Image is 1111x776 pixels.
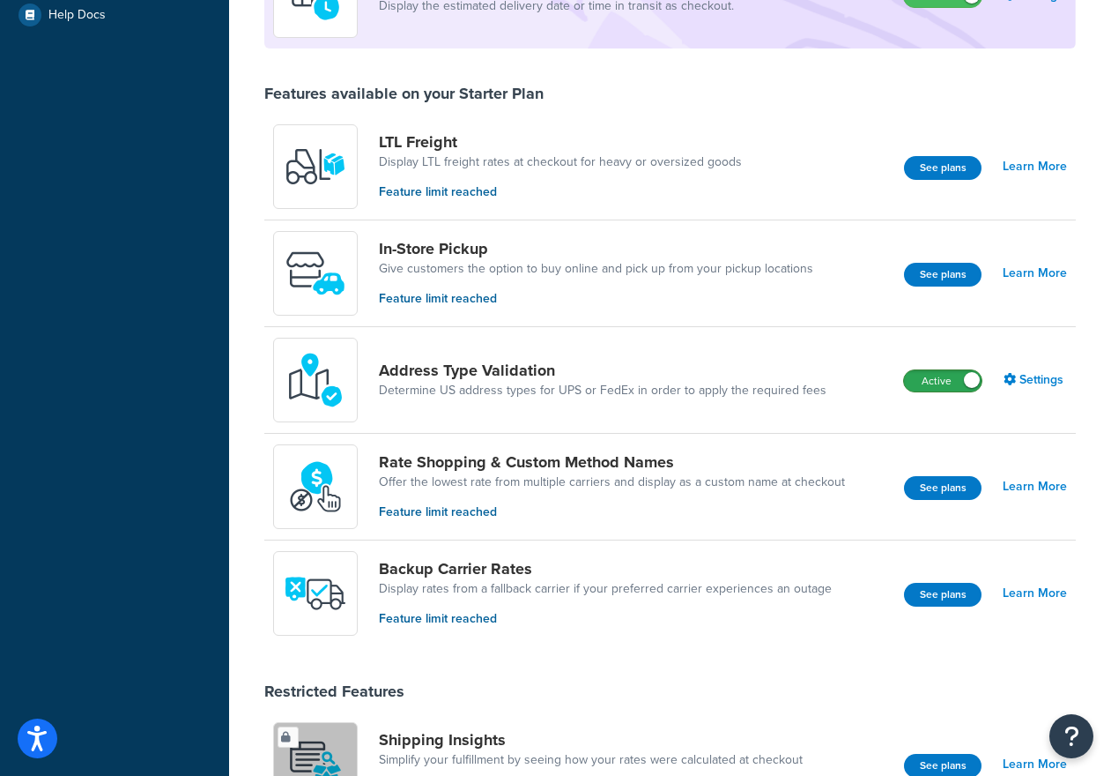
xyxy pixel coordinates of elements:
[379,183,742,202] p: Feature limit reached
[1003,261,1067,286] a: Learn More
[285,242,346,304] img: wfgcfpwTIucLEAAAAASUVORK5CYII=
[904,476,981,500] button: See plans
[379,609,832,629] p: Feature limit reached
[285,563,346,624] img: icon-duo-feat-backup-carrier-4420b188.png
[904,583,981,607] button: See plans
[285,456,346,518] img: icon-duo-feat-rate-shopping-ecdd8bed.png
[904,263,981,287] button: See plans
[379,361,826,380] a: Address Type Validation
[379,751,803,769] a: Simplify your fulfillment by seeing how your rates were calculated at checkout
[1049,714,1093,758] button: Open Resource Center
[379,474,845,491] a: Offer the lowest rate from multiple carriers and display as a custom name at checkout
[264,682,404,701] div: Restricted Features
[1003,581,1067,606] a: Learn More
[904,156,981,180] button: See plans
[379,260,813,278] a: Give customers the option to buy online and pick up from your pickup locations
[1003,154,1067,179] a: Learn More
[1004,368,1067,392] a: Settings
[48,8,106,23] span: Help Docs
[379,580,832,598] a: Display rates from a fallback carrier if your preferred carrier experiences an outage
[379,153,742,171] a: Display LTL freight rates at checkout for heavy or oversized goods
[379,382,826,399] a: Determine US address types for UPS or FedEx in order to apply the required fees
[379,452,845,472] a: Rate Shopping & Custom Method Names
[379,289,813,309] p: Feature limit reached
[1003,474,1067,499] a: Learn More
[904,370,981,392] label: Active
[379,132,742,152] a: LTL Freight
[379,730,803,750] a: Shipping Insights
[379,503,845,522] p: Feature limit reached
[379,559,832,578] a: Backup Carrier Rates
[264,84,544,103] div: Features available on your Starter Plan
[285,349,346,411] img: kIG8fy0lQAAAABJRU5ErkJggg==
[285,136,346,198] img: y79ZsPf0fXUFUhFXDzUgf+ktZg5F2+ohG75+v3d2s1D9TjoU8PiyCIluIjV41seZevKCRuEjTPPOKHJsQcmKCXGdfprl3L4q7...
[379,239,813,258] a: In-Store Pickup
